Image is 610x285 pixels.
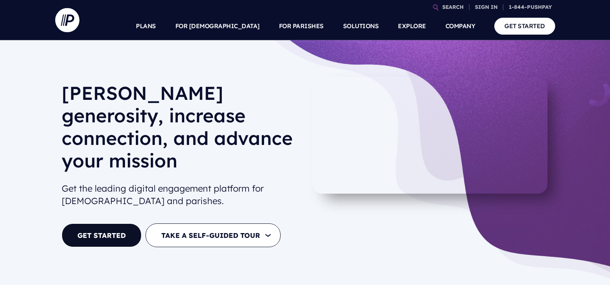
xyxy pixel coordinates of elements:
[62,223,142,247] a: GET STARTED
[398,12,426,40] a: EXPLORE
[446,12,475,40] a: COMPANY
[62,179,299,211] h2: Get the leading digital engagement platform for [DEMOGRAPHIC_DATA] and parishes.
[136,12,156,40] a: PLANS
[343,12,379,40] a: SOLUTIONS
[62,82,299,178] h1: [PERSON_NAME] generosity, increase connection, and advance your mission
[146,223,281,247] button: TAKE A SELF-GUIDED TOUR
[279,12,324,40] a: FOR PARISHES
[494,18,555,34] a: GET STARTED
[175,12,260,40] a: FOR [DEMOGRAPHIC_DATA]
